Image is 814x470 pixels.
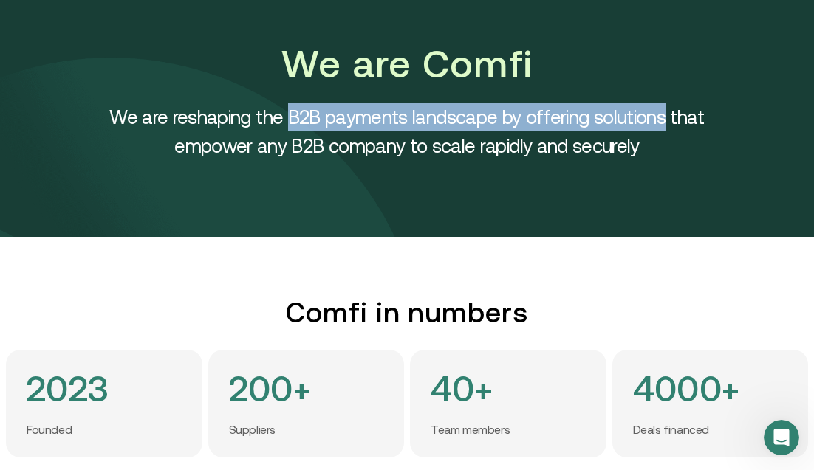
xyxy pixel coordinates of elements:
h4: 2023 [27,370,109,407]
p: Suppliers [229,422,276,437]
iframe: Intercom live chat [764,420,799,455]
h2: Comfi in numbers [6,296,808,329]
h4: 4000+ [633,370,740,407]
p: Deals financed [633,422,709,437]
h4: 200+ [229,370,312,407]
h1: We are Comfi [75,38,739,91]
p: Team members [431,422,510,437]
p: Founded [27,422,72,437]
h4: 40+ [431,370,493,407]
h4: We are reshaping the B2B payments landscape by offering solutions that empower any B2B company to... [75,103,739,160]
